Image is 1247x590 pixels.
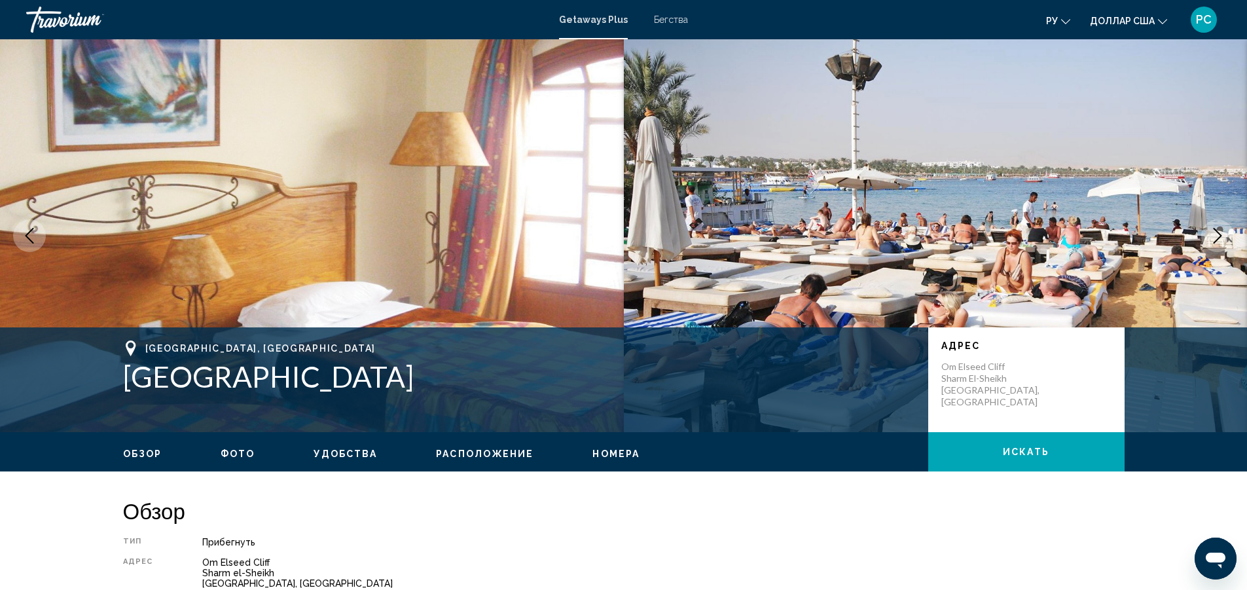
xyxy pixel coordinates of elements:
button: Изменить язык [1046,11,1070,30]
a: Бегства [654,14,688,25]
button: Обзор [123,448,162,460]
button: Изменить валюту [1090,11,1167,30]
p: Om Elseed Cliff Sharm el-Sheikh [GEOGRAPHIC_DATA], [GEOGRAPHIC_DATA] [941,361,1046,408]
a: Getaways Plus [559,14,628,25]
iframe: Кнопка запуска окна обмена сообщениями [1195,538,1237,580]
h1: [GEOGRAPHIC_DATA] [123,360,915,394]
h2: Обзор [123,498,1125,524]
font: ру [1046,16,1058,26]
span: Номера [592,449,640,459]
a: Травориум [26,7,546,33]
font: доллар США [1090,16,1155,26]
span: [GEOGRAPHIC_DATA], [GEOGRAPHIC_DATA] [145,343,376,354]
span: Удобства [314,449,377,459]
p: Адрес [941,341,1111,351]
button: Next image [1201,219,1234,252]
span: Расположение [436,449,533,459]
button: Номера [592,448,640,460]
button: искать [928,432,1125,471]
div: Прибегнуть [202,537,1124,547]
div: Тип [123,537,170,547]
button: Фото [221,448,255,460]
div: Адрес [123,557,170,589]
div: Om Elseed Cliff Sharm el-Sheikh [GEOGRAPHIC_DATA], [GEOGRAPHIC_DATA] [202,557,1124,589]
button: Удобства [314,448,377,460]
button: Расположение [436,448,533,460]
font: РС [1196,12,1212,26]
span: искать [1003,447,1049,458]
span: Фото [221,449,255,459]
button: Previous image [13,219,46,252]
button: Меню пользователя [1187,6,1221,33]
span: Обзор [123,449,162,459]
